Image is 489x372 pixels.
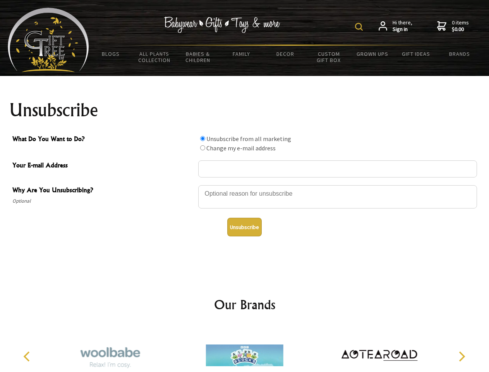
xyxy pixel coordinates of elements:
[206,144,276,152] label: Change my e-mail address
[12,134,194,145] span: What Do You Want to Do?
[198,185,477,208] textarea: Why Are You Unsubscribing?
[12,185,194,196] span: Why Are You Unsubscribing?
[12,196,194,206] span: Optional
[438,46,482,62] a: Brands
[200,136,205,141] input: What Do You Want to Do?
[394,46,438,62] a: Gift Ideas
[220,46,264,62] a: Family
[393,26,412,33] strong: Sign in
[350,46,394,62] a: Grown Ups
[437,19,469,33] a: 0 items$0.00
[12,160,194,172] span: Your E-mail Address
[206,135,291,143] label: Unsubscribe from all marketing
[89,46,133,62] a: BLOGS
[19,348,36,365] button: Previous
[9,101,480,119] h1: Unsubscribe
[176,46,220,68] a: Babies & Children
[355,23,363,31] img: product search
[393,19,412,33] span: Hi there,
[263,46,307,62] a: Decor
[164,17,280,33] img: Babywear - Gifts - Toys & more
[198,160,477,177] input: Your E-mail Address
[452,19,469,33] span: 0 items
[200,145,205,150] input: What Do You Want to Do?
[379,19,412,33] a: Hi there,Sign in
[15,295,474,314] h2: Our Brands
[8,8,89,72] img: Babyware - Gifts - Toys and more...
[453,348,470,365] button: Next
[227,218,262,236] button: Unsubscribe
[452,26,469,33] strong: $0.00
[133,46,177,68] a: All Plants Collection
[307,46,351,68] a: Custom Gift Box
